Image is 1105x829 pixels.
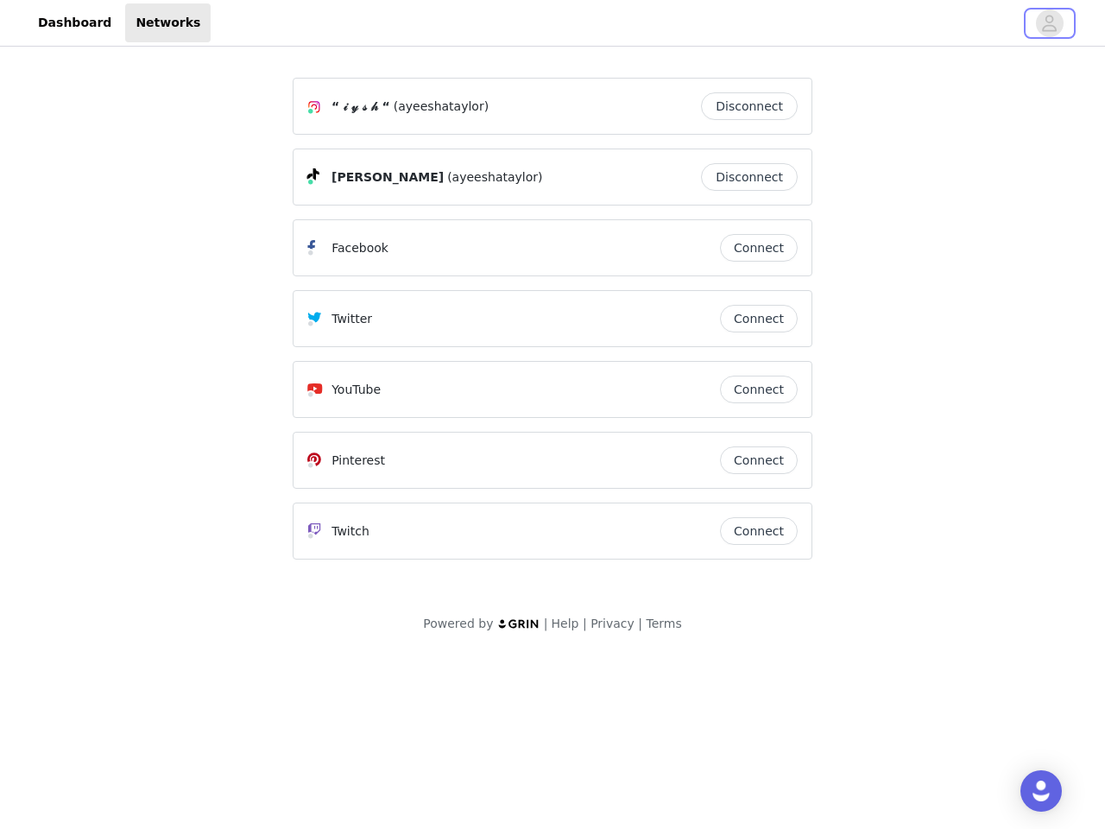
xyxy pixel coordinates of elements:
span: | [583,617,587,630]
a: Dashboard [28,3,122,42]
button: Connect [720,234,798,262]
p: Pinterest [331,452,385,470]
span: Powered by [423,617,493,630]
a: Networks [125,3,211,42]
p: Twitch [331,522,369,541]
a: Privacy [590,617,635,630]
span: (ayeeshataylor) [447,168,542,187]
img: logo [497,618,540,630]
button: Connect [720,305,798,332]
span: | [638,617,642,630]
p: Facebook [331,239,388,257]
span: [PERSON_NAME] [331,168,444,187]
a: Help [552,617,579,630]
button: Disconnect [701,92,798,120]
a: Terms [646,617,681,630]
div: avatar [1041,9,1058,37]
p: Twitter [331,310,372,328]
button: Connect [720,517,798,545]
span: | [544,617,548,630]
div: Open Intercom Messenger [1020,770,1062,812]
span: (ayeeshataylor) [394,98,489,116]
span: “ 𝒾 𝓎 𝓈 𝒽 “ [331,98,390,116]
button: Disconnect [701,163,798,191]
button: Connect [720,376,798,403]
img: Instagram Icon [307,100,321,114]
button: Connect [720,446,798,474]
p: YouTube [331,381,381,399]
